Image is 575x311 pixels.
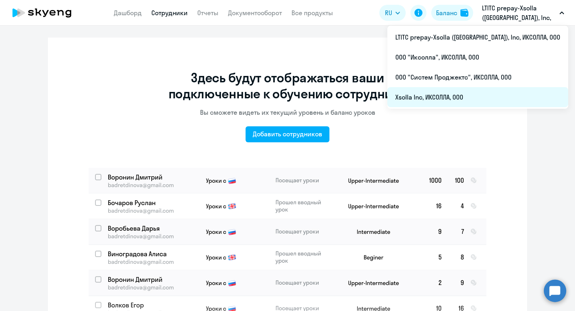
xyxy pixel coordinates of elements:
[253,129,322,139] div: Добавить сотрудников
[114,9,142,17] a: Дашборд
[228,9,282,17] a: Документооборот
[151,9,188,17] a: Сотрудники
[200,108,375,117] p: Вы сможете видеть их текущий уровень и баланс уроков
[478,3,568,22] button: LTITC prepay-Xsolla ([GEOGRAPHIC_DATA]), Inc, ИКСОЛЛА, ООО
[385,8,392,18] span: RU
[197,9,218,17] a: Отчеты
[166,70,409,102] h1: Здесь будут отображаться ваши подключенные к обучению сотрудники
[436,8,457,18] div: Баланс
[460,9,468,17] img: balance
[387,26,568,109] ul: RU
[246,126,329,142] button: Добавить сотрудников
[482,3,556,22] p: LTITC prepay-Xsolla ([GEOGRAPHIC_DATA]), Inc, ИКСОЛЛА, ООО
[291,9,333,17] a: Все продукты
[431,5,473,21] button: Балансbalance
[379,5,406,21] button: RU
